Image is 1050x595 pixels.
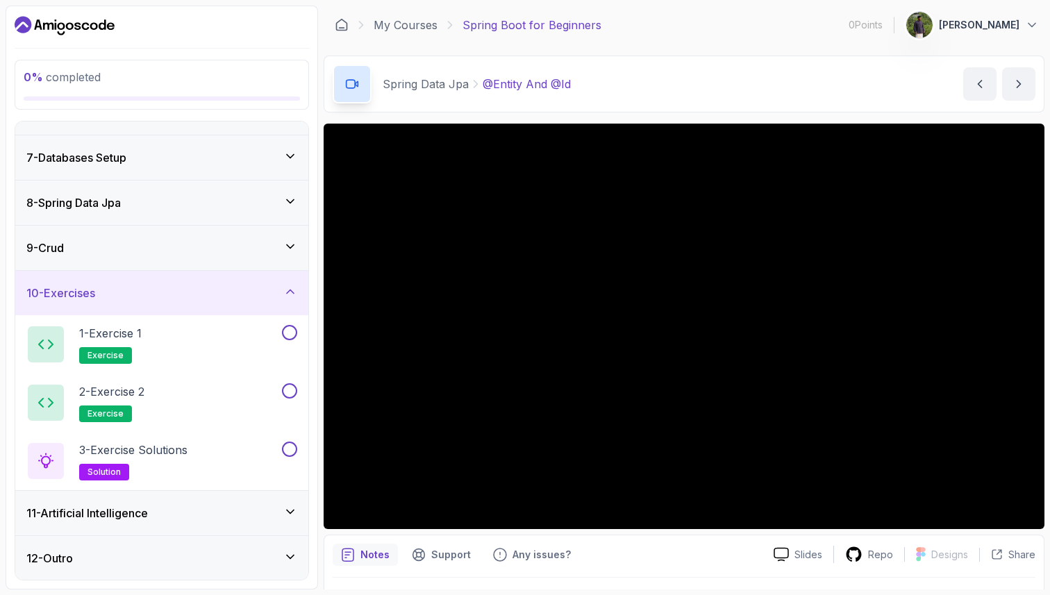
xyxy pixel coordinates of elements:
[963,67,997,101] button: previous content
[483,76,571,92] p: @Entity And @Id
[15,536,308,580] button: 12-Outro
[762,547,833,562] a: Slides
[26,383,297,422] button: 2-Exercise 2exercise
[906,11,1039,39] button: user profile image[PERSON_NAME]
[333,544,398,566] button: notes button
[87,467,121,478] span: solution
[15,271,308,315] button: 10-Exercises
[431,548,471,562] p: Support
[1008,548,1035,562] p: Share
[26,442,297,480] button: 3-Exercise Solutionssolution
[15,135,308,180] button: 7-Databases Setup
[79,383,144,400] p: 2 - Exercise 2
[794,548,822,562] p: Slides
[512,548,571,562] p: Any issues?
[26,194,121,211] h3: 8 - Spring Data Jpa
[931,548,968,562] p: Designs
[15,491,308,535] button: 11-Artificial Intelligence
[87,408,124,419] span: exercise
[335,18,349,32] a: Dashboard
[15,15,115,37] a: Dashboard
[1002,67,1035,101] button: next content
[26,240,64,256] h3: 9 - Crud
[939,18,1019,32] p: [PERSON_NAME]
[79,325,142,342] p: 1 - Exercise 1
[403,544,479,566] button: Support button
[485,544,579,566] button: Feedback button
[324,124,1044,529] iframe: 1 - @Entity and @Id
[26,550,73,567] h3: 12 - Outro
[849,18,883,32] p: 0 Points
[24,70,43,84] span: 0 %
[26,505,148,521] h3: 11 - Artificial Intelligence
[15,181,308,225] button: 8-Spring Data Jpa
[24,70,101,84] span: completed
[906,12,933,38] img: user profile image
[979,548,1035,562] button: Share
[79,442,187,458] p: 3 - Exercise Solutions
[374,17,437,33] a: My Courses
[26,325,297,364] button: 1-Exercise 1exercise
[868,548,893,562] p: Repo
[834,546,904,563] a: Repo
[383,76,469,92] p: Spring Data Jpa
[462,17,601,33] p: Spring Boot for Beginners
[15,226,308,270] button: 9-Crud
[26,149,126,166] h3: 7 - Databases Setup
[26,285,95,301] h3: 10 - Exercises
[360,548,390,562] p: Notes
[87,350,124,361] span: exercise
